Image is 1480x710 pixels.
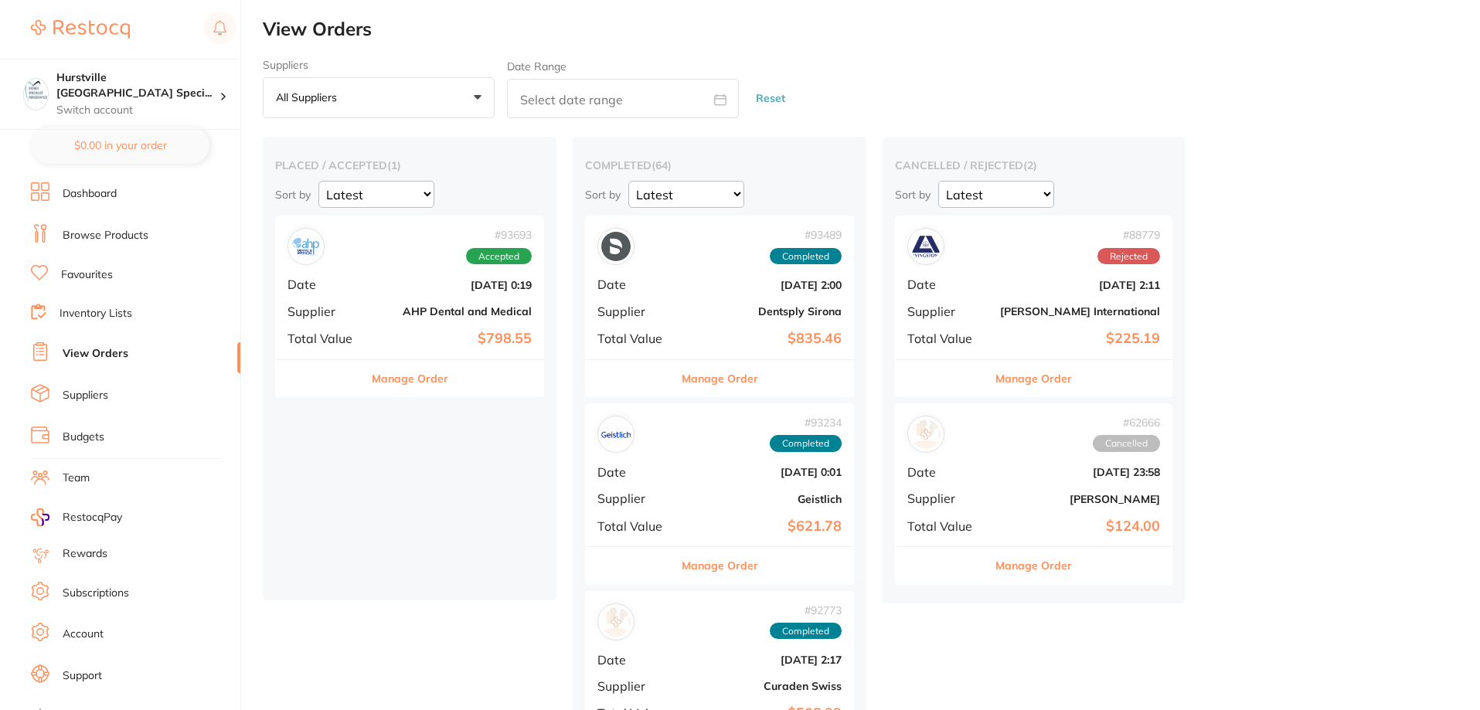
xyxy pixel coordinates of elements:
span: Cancelled [1093,435,1160,452]
span: Total Value [907,331,988,345]
h2: View Orders [263,19,1480,40]
p: Sort by [585,188,621,202]
a: Browse Products [63,228,148,243]
button: Manage Order [995,360,1072,397]
img: Hurstville Sydney Specialist Periodontics [24,79,48,103]
span: # 93489 [770,229,842,241]
h2: cancelled / rejected ( 2 ) [895,158,1172,172]
a: Dashboard [63,186,117,202]
iframe: Intercom live chat [1412,642,1449,679]
img: Curaden Swiss [601,607,631,637]
a: Subscriptions [63,586,129,601]
button: Reset [751,78,790,119]
span: Date [597,277,675,291]
span: Completed [770,435,842,452]
b: [DATE] 0:19 [377,279,532,291]
span: Supplier [287,304,365,318]
b: [DATE] 2:17 [687,654,842,666]
p: All suppliers [276,90,343,104]
a: Rewards [63,546,107,562]
b: [PERSON_NAME] International [1000,305,1160,318]
p: Switch account [56,103,219,118]
span: Date [597,465,675,479]
img: AHP Dental and Medical [291,232,321,261]
a: Account [63,627,104,642]
b: $835.46 [687,331,842,347]
a: Restocq Logo [31,12,130,47]
span: Supplier [597,491,675,505]
span: # 93693 [466,229,532,241]
b: $798.55 [377,331,532,347]
button: Manage Order [995,547,1072,584]
span: # 93234 [770,416,842,429]
b: $225.19 [1000,331,1160,347]
a: Support [63,668,102,684]
img: Livingstone International [911,232,941,261]
span: Total Value [287,331,365,345]
button: All suppliers [263,77,495,119]
a: Budgets [63,430,104,445]
span: Date [287,277,365,291]
span: # 62666 [1093,416,1160,429]
a: Favourites [61,267,113,283]
span: Accepted [466,248,532,265]
a: RestocqPay [31,508,122,526]
b: $621.78 [687,518,842,535]
a: Team [63,471,90,486]
span: Date [907,465,988,479]
a: Suppliers [63,388,108,403]
img: Henry Schein Halas [911,420,941,449]
img: Restocq Logo [31,20,130,39]
span: # 92773 [770,604,842,617]
a: Inventory Lists [60,306,132,321]
button: Manage Order [372,360,448,397]
span: # 88779 [1097,229,1160,241]
span: Completed [770,623,842,640]
b: Curaden Swiss [687,680,842,692]
span: Total Value [597,331,675,345]
img: RestocqPay [31,508,49,526]
b: [PERSON_NAME] [1000,493,1160,505]
input: Select date range [507,79,739,118]
span: Date [597,653,675,667]
div: AHP Dental and Medical#93693AcceptedDate[DATE] 0:19SupplierAHP Dental and MedicalTotal Value$798.... [275,216,544,397]
label: Date Range [507,60,566,73]
img: Geistlich [601,420,631,449]
b: [DATE] 2:00 [687,279,842,291]
button: $0.00 in your order [31,127,209,164]
span: Supplier [597,679,675,693]
span: Supplier [907,304,988,318]
span: Supplier [907,491,988,505]
a: View Orders [63,346,128,362]
span: Rejected [1097,248,1160,265]
p: Sort by [895,188,931,202]
label: Suppliers [263,59,495,71]
b: $124.00 [1000,518,1160,535]
h2: placed / accepted ( 1 ) [275,158,544,172]
b: [DATE] 23:58 [1000,466,1160,478]
span: Supplier [597,304,675,318]
img: Dentsply Sirona [601,232,631,261]
span: Date [907,277,988,291]
b: Dentsply Sirona [687,305,842,318]
span: Total Value [907,519,988,533]
h4: Hurstville Sydney Specialist Periodontics [56,70,219,100]
span: Completed [770,248,842,265]
b: [DATE] 2:11 [1000,279,1160,291]
b: AHP Dental and Medical [377,305,532,318]
b: [DATE] 0:01 [687,466,842,478]
h2: completed ( 64 ) [585,158,854,172]
p: Sort by [275,188,311,202]
span: RestocqPay [63,510,122,525]
button: Manage Order [682,547,758,584]
b: Geistlich [687,493,842,505]
span: Total Value [597,519,675,533]
button: Manage Order [682,360,758,397]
